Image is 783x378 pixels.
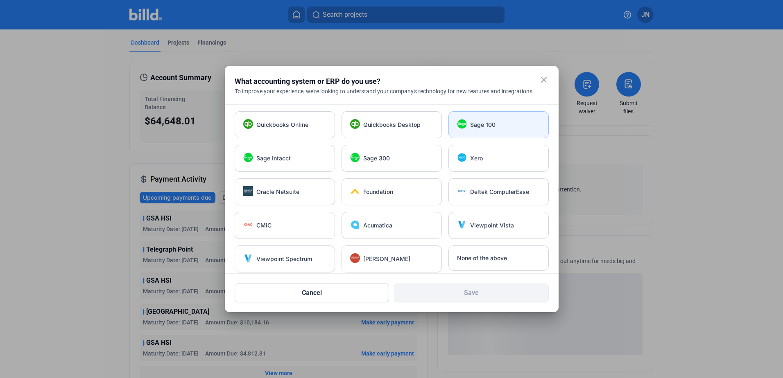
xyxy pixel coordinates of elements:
span: Deltek ComputerEase [470,188,529,196]
mat-icon: close [539,75,549,85]
button: Cancel [235,283,389,302]
button: Save [394,283,549,302]
span: Quickbooks Online [256,121,308,129]
span: Quickbooks Desktop [363,121,421,129]
span: [PERSON_NAME] [363,255,410,263]
span: Xero [470,154,483,162]
span: Oracle Netsuite [256,188,299,196]
span: Viewpoint Vista [470,221,514,229]
span: Sage 100 [470,121,496,129]
span: Viewpoint Spectrum [256,255,312,263]
span: None of the above [457,254,507,262]
span: Acumatica [363,221,392,229]
span: Foundation [363,188,393,196]
span: CMiC [256,221,272,229]
div: To improve your experience, we're looking to understand your company's technology for new feature... [235,87,549,95]
span: Sage 300 [363,154,390,162]
div: What accounting system or ERP do you use? [235,76,528,87]
span: Sage Intacct [256,154,291,162]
